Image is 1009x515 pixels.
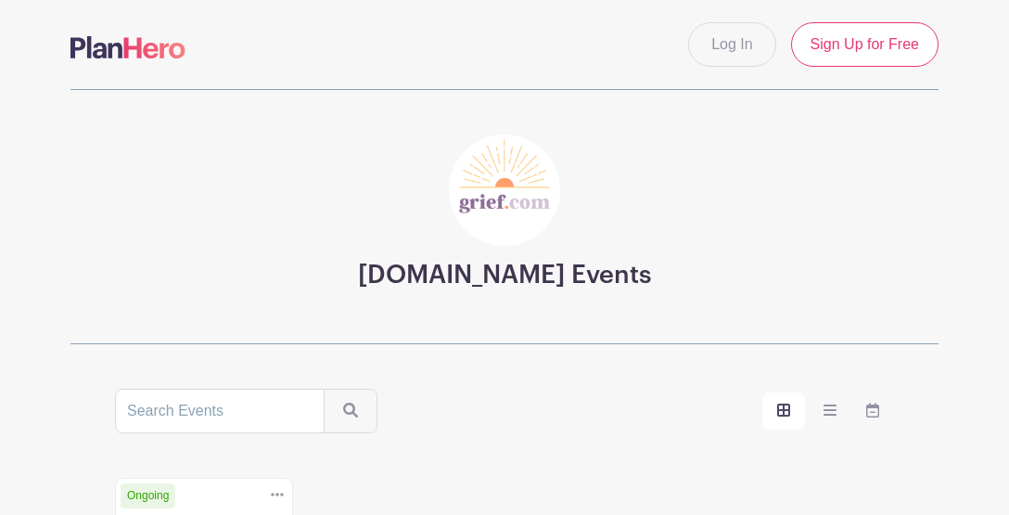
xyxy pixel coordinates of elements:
a: Log In [688,22,775,67]
a: Sign Up for Free [791,22,939,67]
input: Search Events [115,389,325,433]
img: grief-logo-planhero.png [449,135,560,246]
h3: [DOMAIN_NAME] Events [358,261,651,291]
img: logo-507f7623f17ff9eddc593b1ce0a138ce2505c220e1c5a4e2b4648c50719b7d32.svg [70,36,185,58]
div: order and view [762,393,894,430]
